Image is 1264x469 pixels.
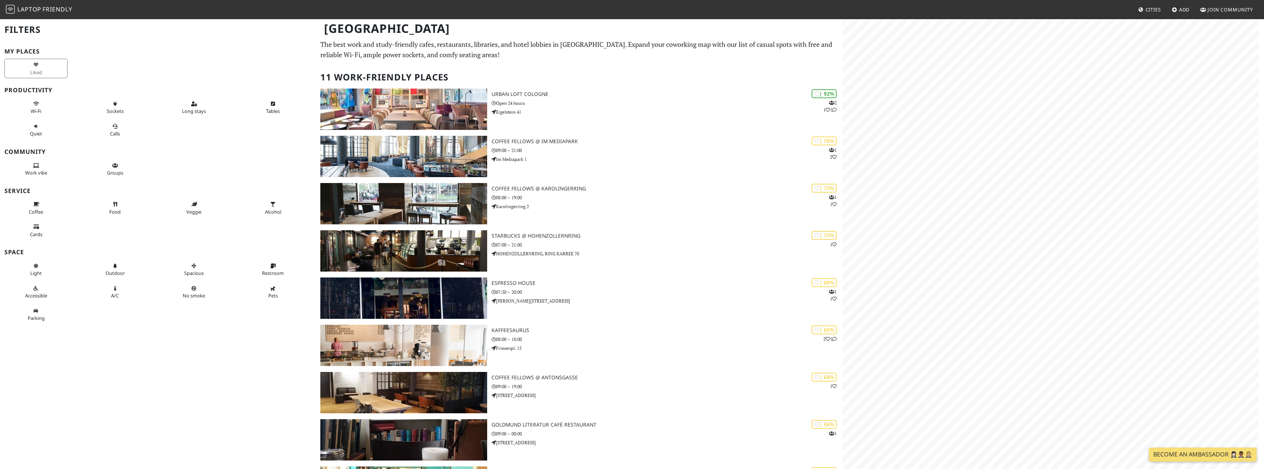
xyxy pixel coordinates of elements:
h3: Coffee Fellows @ Im Mediapark [492,138,843,145]
a: Become an Ambassador 🤵🏻‍♀️🤵🏾‍♂️🤵🏼‍♀️ [1149,448,1257,462]
p: Friesenpl. 15 [492,345,843,352]
button: No smoke [162,282,225,302]
a: Coffee Fellows @ Antonsgasse | 64% 1 Coffee Fellows @ Antonsgasse 09:00 – 19:00 [STREET_ADDRESS] [316,372,843,413]
span: Veggie [186,208,202,215]
p: Im Mediapark 1 [492,156,843,163]
img: URBAN LOFT Cologne [320,89,487,130]
p: [STREET_ADDRESS] [492,439,843,446]
div: | 73% [812,184,837,192]
p: 2 1 1 [823,99,837,113]
h3: Coffee Fellows @ Antonsgasse [492,375,843,381]
p: [PERSON_NAME][STREET_ADDRESS] [492,297,843,304]
button: Groups [83,159,147,179]
img: Coffee Fellows @ Karolingerring [320,183,487,224]
a: Join Community [1197,3,1256,16]
button: A/C [83,282,147,302]
a: Coffee Fellows @ Karolingerring | 73% 11 Coffee Fellows @ Karolingerring 08:00 – 19:00 Karolinger... [316,183,843,224]
span: Cities [1146,6,1161,13]
p: [STREET_ADDRESS] [492,392,843,399]
span: Friendly [42,5,72,13]
a: Coffee Fellows @ Im Mediapark | 78% 12 Coffee Fellows @ Im Mediapark 09:00 – 21:00 Im Mediapark 1 [316,136,843,177]
p: 09:00 – 00:00 [492,430,843,437]
button: Pets [241,282,304,302]
h3: My Places [4,48,311,55]
p: 2 1 [823,335,837,342]
span: Credit cards [30,231,42,238]
h3: Community [4,148,311,155]
span: Outdoor area [106,270,125,276]
div: | 64% [812,373,837,381]
p: 1 1 [829,288,837,302]
span: Natural light [30,270,42,276]
a: Starbucks @ Hohenzollernring | 73% 1 Starbucks @ Hohenzollernring 07:00 – 21:00 HOHENZOLLERNRING,... [316,230,843,272]
p: 1 [830,241,837,248]
button: Spacious [162,260,225,279]
h3: Service [4,187,311,194]
a: URBAN LOFT Cologne | 92% 211 URBAN LOFT Cologne Open 24 hours Eigelstein 41 [316,89,843,130]
img: Kaffeesaurus [320,325,487,366]
p: 07:30 – 20:00 [492,289,843,296]
a: LaptopFriendly LaptopFriendly [6,3,72,16]
span: Food [109,208,121,215]
h3: Starbucks @ Hohenzollernring [492,233,843,239]
button: Wi-Fi [4,98,68,117]
h3: Kaffeesaurus [492,327,843,334]
p: 1 [830,383,837,390]
button: Calls [83,120,147,140]
p: Karolingerring 2 [492,203,843,210]
a: Kaffeesaurus | 65% 21 Kaffeesaurus 08:00 – 18:00 Friesenpl. 15 [316,325,843,366]
button: Accessible [4,282,68,302]
button: Coffee [4,198,68,218]
span: Group tables [107,169,123,176]
a: Goldmund Literatur Café Restaurant | 56% 1 Goldmund Literatur Café Restaurant 09:00 – 00:00 [STRE... [316,419,843,461]
span: Coffee [29,208,43,215]
img: Espresso House [320,277,487,319]
span: Pet friendly [268,292,278,299]
span: Join Community [1208,6,1253,13]
p: 09:00 – 21:00 [492,147,843,154]
h3: URBAN LOFT Cologne [492,91,843,97]
img: LaptopFriendly [6,5,15,14]
button: Tables [241,98,304,117]
img: Starbucks @ Hohenzollernring [320,230,487,272]
div: | 92% [812,89,837,98]
button: Quiet [4,120,68,140]
div: | 73% [812,231,837,239]
span: Smoke free [183,292,205,299]
img: Coffee Fellows @ Im Mediapark [320,136,487,177]
div: | 69% [812,278,837,287]
p: Open 24 hours [492,100,843,107]
button: Restroom [241,260,304,279]
p: 08:00 – 18:00 [492,336,843,343]
span: Video/audio calls [110,130,120,137]
p: 1 [829,430,837,437]
span: Air conditioned [111,292,119,299]
button: Food [83,198,147,218]
span: Long stays [182,108,206,114]
span: Add [1179,6,1190,13]
span: Power sockets [107,108,124,114]
img: Goldmund Literatur Café Restaurant [320,419,487,461]
p: Eigelstein 41 [492,108,843,115]
p: 1 1 [829,194,837,208]
div: | 78% [812,137,837,145]
h2: Filters [4,18,311,41]
img: Coffee Fellows @ Antonsgasse [320,372,487,413]
div: | 65% [812,325,837,334]
a: Add [1169,3,1193,16]
h3: Espresso House [492,280,843,286]
span: Restroom [262,270,284,276]
p: HOHENZOLLERNRING, RING KARREE 70 [492,250,843,257]
div: | 56% [812,420,837,428]
span: Work-friendly tables [266,108,280,114]
button: Outdoor [83,260,147,279]
a: Cities [1135,3,1164,16]
button: Light [4,260,68,279]
h3: Space [4,249,311,256]
button: Parking [4,305,68,324]
p: 07:00 – 21:00 [492,241,843,248]
p: 09:00 – 19:00 [492,383,843,390]
button: Cards [4,221,68,240]
button: Work vibe [4,159,68,179]
span: Spacious [184,270,204,276]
